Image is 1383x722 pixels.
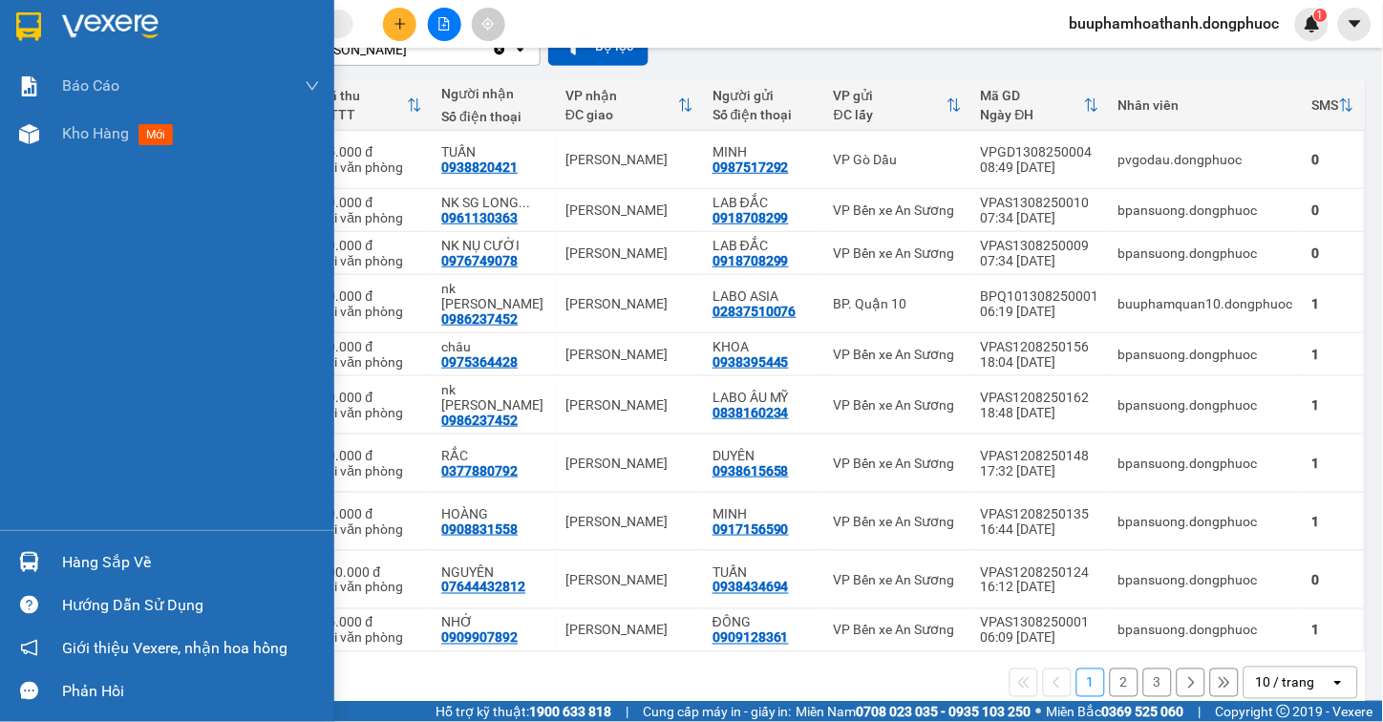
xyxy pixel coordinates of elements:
[713,288,815,304] div: LABO ASIA
[320,144,422,159] div: 35.000 đ
[19,124,39,144] img: warehouse-icon
[824,80,971,131] th: Toggle SortBy
[320,390,422,405] div: 20.000 đ
[441,109,546,124] div: Số điện thoại
[713,144,815,159] div: MINH
[713,339,815,354] div: KHOA
[713,210,789,225] div: 0918708299
[20,596,38,614] span: question-circle
[441,463,518,478] div: 0377880792
[981,564,1099,580] div: VPAS1208250124
[1118,152,1293,167] div: pvgodau.dongphuoc
[62,74,119,97] span: Báo cáo
[565,572,693,587] div: [PERSON_NAME]
[834,456,962,471] div: VP Bến xe An Sương
[20,639,38,657] span: notification
[320,304,422,319] div: Tại văn phòng
[713,159,789,175] div: 0987517292
[713,253,789,268] div: 0918708299
[834,347,962,362] div: VP Bến xe An Sương
[981,354,1099,370] div: 18:04 [DATE]
[16,12,41,41] img: logo-vxr
[62,548,320,577] div: Hàng sắp về
[1054,11,1295,35] span: buuphamhoathanh.dongphuoc
[713,506,815,521] div: MINH
[713,630,789,646] div: 0909128361
[320,463,422,478] div: Tại văn phòng
[394,17,407,31] span: plus
[320,630,422,646] div: Tại văn phòng
[1118,514,1293,529] div: bpansuong.dongphuoc
[1304,15,1321,32] img: icon-new-feature
[1312,97,1339,113] div: SMS
[1312,202,1354,218] div: 0
[320,238,422,253] div: 20.000 đ
[713,304,797,319] div: 02837510076
[441,615,546,630] div: NHỚ
[981,88,1084,103] div: Mã GD
[1118,456,1293,471] div: bpansuong.dongphuoc
[713,448,815,463] div: DUYÊN
[19,552,39,572] img: warehouse-icon
[713,107,815,122] div: Số điện thoại
[441,159,518,175] div: 0938820421
[1314,9,1328,22] sup: 1
[1143,669,1172,697] button: 3
[713,405,789,420] div: 0838160234
[857,704,1032,719] strong: 0708 023 035 - 0935 103 250
[20,682,38,700] span: message
[834,107,947,122] div: ĐC lấy
[981,463,1099,478] div: 17:32 [DATE]
[1118,97,1293,113] div: Nhân viên
[1118,623,1293,638] div: bpansuong.dongphuoc
[62,591,320,620] div: Hướng dẫn sử dụng
[1312,572,1354,587] div: 0
[1303,80,1364,131] th: Toggle SortBy
[981,448,1099,463] div: VPAS1208250148
[383,8,416,41] button: plus
[565,107,678,122] div: ĐC giao
[1312,296,1354,311] div: 1
[713,580,789,595] div: 0938434694
[981,390,1099,405] div: VPAS1208250162
[1347,15,1364,32] span: caret-down
[441,86,546,101] div: Người nhận
[320,339,422,354] div: 20.000 đ
[441,506,546,521] div: HOÀNG
[305,40,407,59] div: [PERSON_NAME]
[441,195,546,210] div: NK SG LONG HẢI
[834,88,947,103] div: VP gửi
[713,463,789,478] div: 0938615658
[441,238,546,253] div: NK NỤ CƯỜI
[565,456,693,471] div: [PERSON_NAME]
[1312,397,1354,413] div: 1
[981,630,1099,646] div: 06:09 [DATE]
[428,8,461,41] button: file-add
[834,202,962,218] div: VP Bến xe An Sương
[565,202,693,218] div: [PERSON_NAME]
[981,210,1099,225] div: 07:34 [DATE]
[441,210,518,225] div: 0961130363
[441,144,546,159] div: TUẤN
[437,17,451,31] span: file-add
[981,580,1099,595] div: 16:12 [DATE]
[981,238,1099,253] div: VPAS1308250009
[492,42,507,57] svg: Clear value
[320,448,422,463] div: 60.000 đ
[1076,669,1105,697] button: 1
[981,253,1099,268] div: 07:34 [DATE]
[565,347,693,362] div: [PERSON_NAME]
[1312,456,1354,471] div: 1
[441,630,518,646] div: 0909907892
[834,572,962,587] div: VP Bến xe An Sương
[436,701,611,722] span: Hỗ trợ kỹ thuật:
[1036,708,1042,715] span: ⚪️
[797,701,1032,722] span: Miền Nam
[1118,296,1293,311] div: buuphamquan10.dongphuoc
[62,636,287,660] span: Giới thiệu Vexere, nhận hoa hồng
[713,238,815,253] div: LAB ĐẮC
[441,311,518,327] div: 0986237452
[62,124,129,142] span: Kho hàng
[1277,705,1290,718] span: copyright
[565,397,693,413] div: [PERSON_NAME]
